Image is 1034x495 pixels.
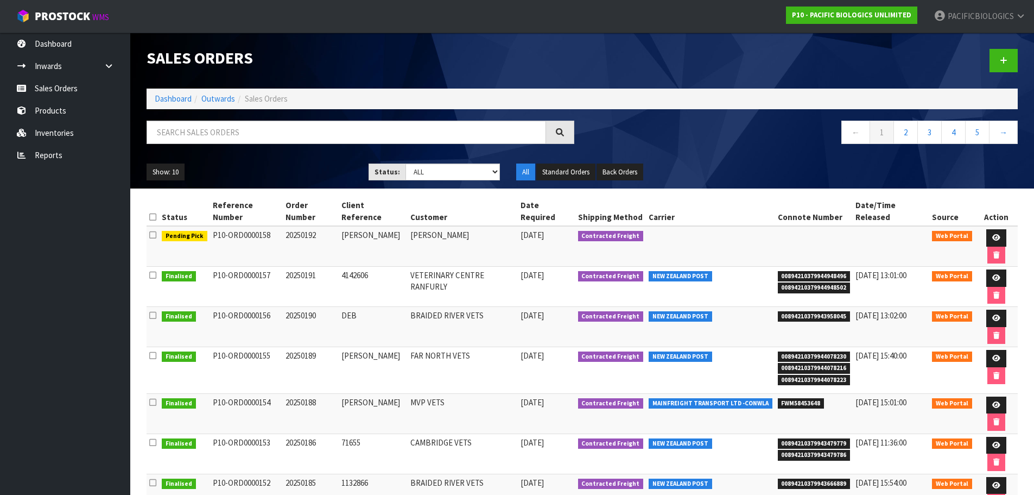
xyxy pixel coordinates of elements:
[929,197,975,226] th: Source
[245,93,288,104] span: Sales Orders
[283,226,339,267] td: 20250192
[932,438,972,449] span: Web Portal
[210,307,283,347] td: P10-ORD0000156
[339,307,408,347] td: DEB
[536,164,595,181] button: Standard Orders
[518,197,575,226] th: Date Required
[408,347,518,394] td: FAR NORTH VETS
[778,479,851,490] span: 00894210379943666889
[646,197,775,226] th: Carrier
[162,438,196,449] span: Finalised
[578,271,644,282] span: Contracted Freight
[375,167,400,177] strong: Status:
[210,267,283,307] td: P10-ORD0000157
[201,93,235,104] a: Outwards
[917,121,942,144] a: 3
[162,271,196,282] span: Finalised
[408,434,518,474] td: CAMBRIDGE VETS
[932,311,972,322] span: Web Portal
[92,12,109,22] small: WMS
[932,352,972,362] span: Web Portal
[339,434,408,474] td: 71655
[162,311,196,322] span: Finalised
[778,375,851,386] span: 00894210379944078223
[778,283,851,293] span: 00894210379944948502
[408,307,518,347] td: BRAIDED RIVER VETS
[283,267,339,307] td: 20250191
[932,398,972,409] span: Web Portal
[408,197,518,226] th: Customer
[778,398,824,409] span: FWM58453648
[283,197,339,226] th: Order Number
[855,350,906,361] span: [DATE] 15:40:00
[649,479,712,490] span: NEW ZEALAND POST
[16,9,30,23] img: cube-alt.png
[855,397,906,408] span: [DATE] 15:01:00
[521,230,544,240] span: [DATE]
[339,267,408,307] td: 4142606
[932,479,972,490] span: Web Portal
[778,363,851,374] span: 00894210379944078216
[283,307,339,347] td: 20250190
[855,437,906,448] span: [DATE] 11:36:00
[521,270,544,280] span: [DATE]
[162,352,196,362] span: Finalised
[147,49,574,67] h1: Sales Orders
[408,226,518,267] td: [PERSON_NAME]
[521,310,544,321] span: [DATE]
[578,311,644,322] span: Contracted Freight
[162,231,207,242] span: Pending Pick
[870,121,894,144] a: 1
[597,164,643,181] button: Back Orders
[162,479,196,490] span: Finalised
[575,197,646,226] th: Shipping Method
[965,121,989,144] a: 5
[649,311,712,322] span: NEW ZEALAND POST
[155,93,192,104] a: Dashboard
[283,434,339,474] td: 20250186
[775,197,853,226] th: Connote Number
[853,197,929,226] th: Date/Time Released
[408,393,518,434] td: MVP VETS
[159,197,210,226] th: Status
[855,270,906,280] span: [DATE] 13:01:00
[162,398,196,409] span: Finalised
[408,267,518,307] td: VETERINARY CENTRE RANFURLY
[778,352,851,362] span: 00894210379944078230
[147,121,546,144] input: Search sales orders
[339,347,408,394] td: [PERSON_NAME]
[578,398,644,409] span: Contracted Freight
[855,478,906,488] span: [DATE] 15:54:00
[210,197,283,226] th: Reference Number
[578,479,644,490] span: Contracted Freight
[283,347,339,394] td: 20250189
[339,393,408,434] td: [PERSON_NAME]
[210,347,283,394] td: P10-ORD0000155
[649,271,712,282] span: NEW ZEALAND POST
[649,398,772,409] span: MAINFREIGHT TRANSPORT LTD -CONWLA
[339,226,408,267] td: [PERSON_NAME]
[989,121,1018,144] a: →
[521,350,544,361] span: [DATE]
[521,397,544,408] span: [DATE]
[932,231,972,242] span: Web Portal
[649,352,712,362] span: NEW ZEALAND POST
[521,437,544,448] span: [DATE]
[210,434,283,474] td: P10-ORD0000153
[35,9,90,23] span: ProStock
[147,164,185,181] button: Show: 10
[778,271,851,282] span: 00894210379944948496
[649,438,712,449] span: NEW ZEALAND POST
[778,450,851,461] span: 00894210379943479786
[778,311,851,322] span: 00894210379943958045
[516,164,535,181] button: All
[975,197,1018,226] th: Action
[210,393,283,434] td: P10-ORD0000154
[210,226,283,267] td: P10-ORD0000158
[948,11,1014,21] span: PACIFICBIOLOGICS
[841,121,870,144] a: ←
[283,393,339,434] td: 20250188
[893,121,918,144] a: 2
[941,121,966,144] a: 4
[792,10,911,20] strong: P10 - PACIFIC BIOLOGICS UNLIMITED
